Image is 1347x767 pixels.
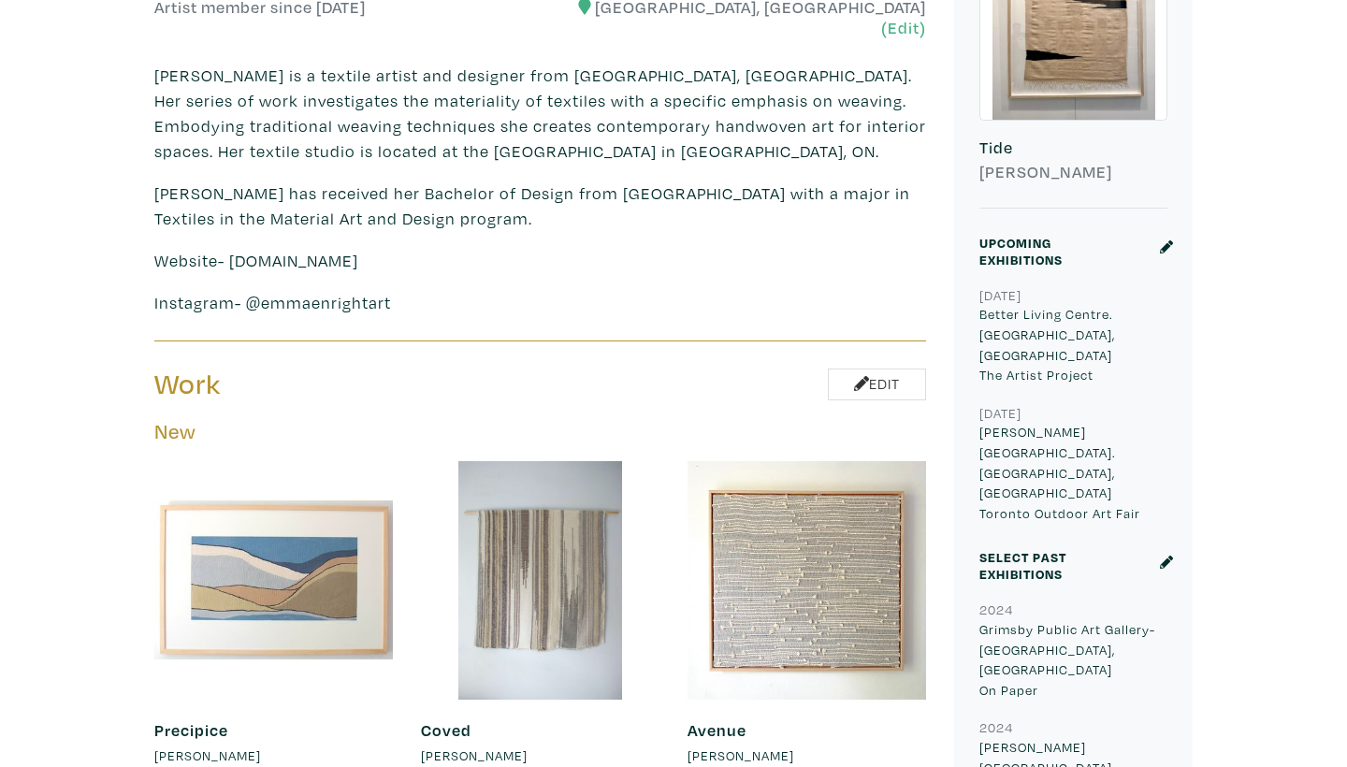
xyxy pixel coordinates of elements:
a: [PERSON_NAME] [421,745,659,766]
small: 2024 [979,601,1013,618]
a: Coved [421,719,471,741]
p: Better Living Centre. [GEOGRAPHIC_DATA], [GEOGRAPHIC_DATA] The Artist Project [979,304,1167,384]
p: Instagram- @emmaenrightart [154,290,926,315]
h6: [PERSON_NAME] [979,162,1167,182]
p: Grimsby Public Art Gallery- [GEOGRAPHIC_DATA], [GEOGRAPHIC_DATA] On Paper [979,619,1167,700]
small: Upcoming Exhibitions [979,234,1063,268]
a: [PERSON_NAME] [154,745,393,766]
p: [PERSON_NAME] is a textile artist and designer from [GEOGRAPHIC_DATA], [GEOGRAPHIC_DATA]. Her ser... [154,63,926,164]
small: Select Past Exhibitions [979,548,1066,583]
a: Edit [828,369,926,401]
p: Website- [DOMAIN_NAME] [154,248,926,273]
a: Avenue [688,719,746,741]
h3: Work [154,367,527,402]
li: [PERSON_NAME] [154,745,261,766]
p: [PERSON_NAME][GEOGRAPHIC_DATA]. [GEOGRAPHIC_DATA], [GEOGRAPHIC_DATA] Toronto Outdoor Art Fair [979,422,1167,523]
a: [PERSON_NAME] [688,745,926,766]
small: [DATE] [979,286,1021,304]
small: 2024 [979,718,1013,736]
a: Precipice [154,719,228,741]
a: (Edit) [881,18,926,37]
p: [PERSON_NAME] has received her Bachelor of Design from [GEOGRAPHIC_DATA] with a major in Textiles... [154,181,926,231]
h6: Tide [979,137,1167,158]
li: [PERSON_NAME] [688,745,794,766]
li: [PERSON_NAME] [421,745,528,766]
small: [DATE] [979,404,1021,422]
h5: New [154,419,926,444]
